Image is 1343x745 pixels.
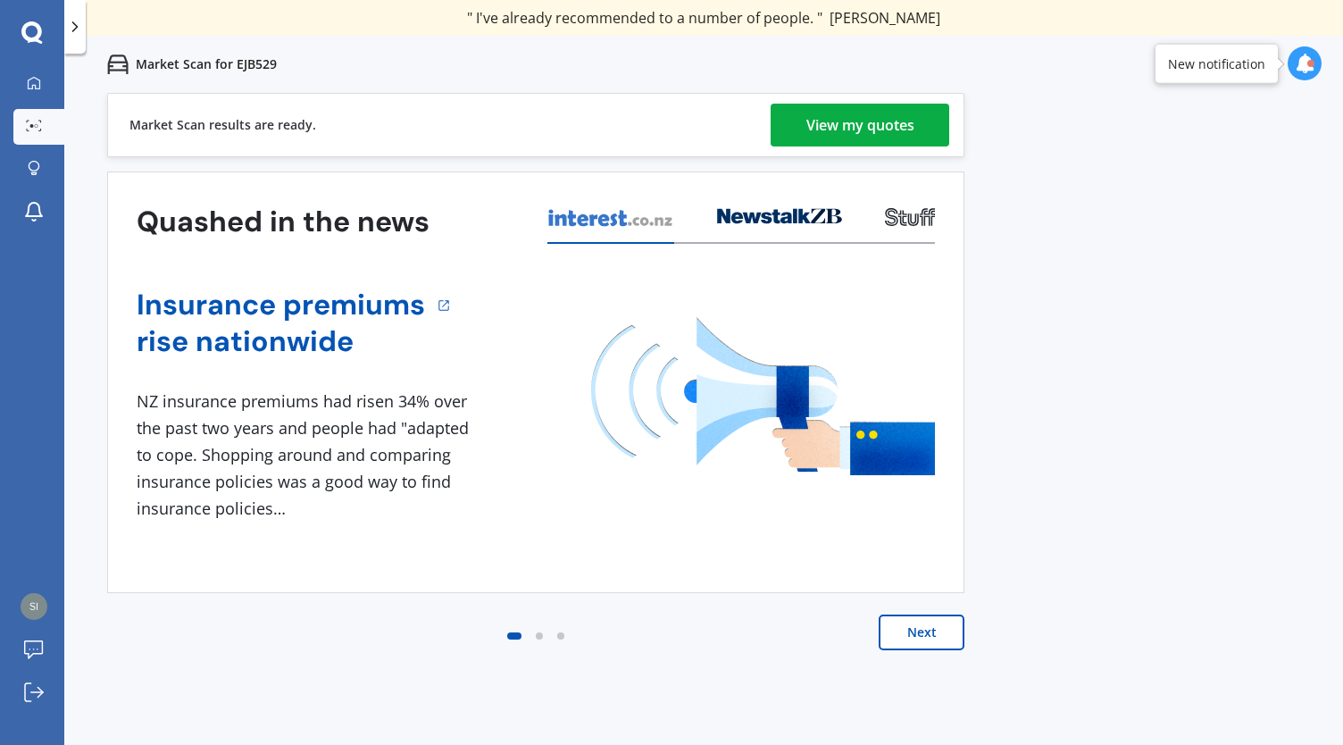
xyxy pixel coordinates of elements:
[136,55,277,73] p: Market Scan for EJB529
[879,615,964,650] button: Next
[806,104,914,146] div: View my quotes
[129,94,316,156] div: Market Scan results are ready.
[591,317,935,475] img: media image
[771,104,949,146] a: View my quotes
[137,323,425,360] a: rise nationwide
[21,593,47,620] img: 1b80a05b7b7e58385ba9f2713865d605
[1168,54,1265,72] div: New notification
[137,287,425,323] a: Insurance premiums
[137,204,430,240] h3: Quashed in the news
[137,389,476,522] div: NZ insurance premiums had risen 34% over the past two years and people had "adapted to cope. Shop...
[107,54,129,75] img: car.f15378c7a67c060ca3f3.svg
